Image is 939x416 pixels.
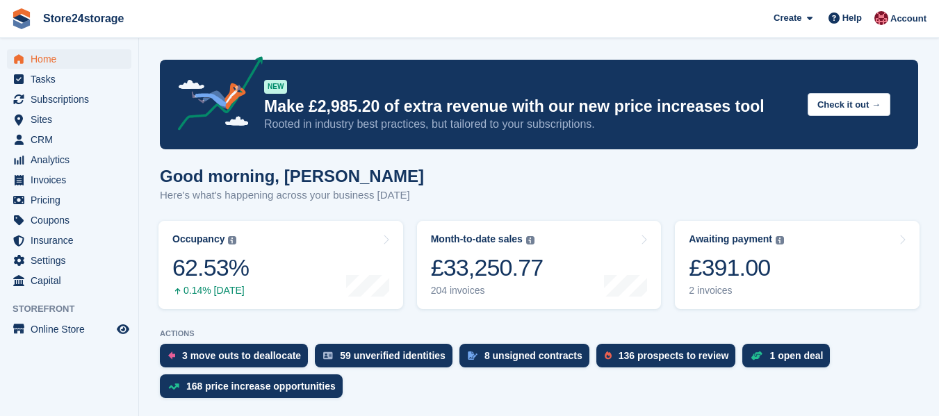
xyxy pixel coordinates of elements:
a: 8 unsigned contracts [459,344,596,374]
div: NEW [264,80,287,94]
span: Insurance [31,231,114,250]
img: verify_identity-adf6edd0f0f0b5bbfe63781bf79b02c33cf7c696d77639b501bdc392416b5a36.svg [323,351,333,360]
p: Rooted in industry best practices, but tailored to your subscriptions. [264,117,797,132]
img: icon-info-grey-7440780725fd019a000dd9b08b2336e03edf1995a4989e88bcd33f0948082b44.svg [526,236,534,244]
span: Invoices [31,170,114,190]
span: Analytics [31,150,114,169]
h1: Good morning, [PERSON_NAME] [160,167,424,185]
span: CRM [31,130,114,149]
div: Occupancy [172,233,224,245]
img: deal-1b604bf984904fb50ccaf53a9ad4b4a5d6e5aea283cecdc64d6e3604feb123c2.svg [751,351,762,360]
div: 8 unsigned contracts [484,350,582,361]
span: Account [890,12,926,26]
img: prospect-51fa495bee0391a8d652442698ab0144808aea92771e9ea1ae160a38d050c398.svg [605,351,612,360]
img: move_outs_to_deallocate_icon-f764333ba52eb49d3ac5e1228854f67142a1ed5810a6f6cc68b1a99e826820c5.svg [168,351,175,360]
div: 59 unverified identities [340,350,446,361]
a: menu [7,210,131,230]
div: 136 prospects to review [619,350,729,361]
a: menu [7,49,131,69]
a: 59 unverified identities [315,344,459,374]
p: Make £2,985.20 of extra revenue with our new price increases tool [264,97,797,117]
a: menu [7,69,131,89]
a: menu [7,190,131,210]
a: menu [7,319,131,339]
div: 168 price increase opportunities [186,381,336,392]
a: menu [7,150,131,169]
span: Sites [31,110,114,129]
img: price-adjustments-announcement-icon-8257ccfd72463d97f412b2fc003d46551f7dbcb40ab6d574587a9cd5c0d94... [166,56,263,135]
img: contract_signature_icon-13c848040528278c33f63329250d36e43548de30e8caae1d1a13099fd9432cc5.svg [468,351,477,360]
img: icon-info-grey-7440780725fd019a000dd9b08b2336e03edf1995a4989e88bcd33f0948082b44.svg [776,236,784,244]
span: Online Store [31,319,114,339]
a: menu [7,251,131,270]
div: £33,250.77 [431,253,544,282]
a: Preview store [115,321,131,338]
span: Tasks [31,69,114,89]
div: £391.00 [689,253,784,282]
span: Capital [31,271,114,290]
a: Occupancy 62.53% 0.14% [DATE] [158,221,403,309]
img: Mandy Huges [874,11,888,25]
a: 168 price increase opportunities [160,374,350,405]
a: 1 open deal [742,344,837,374]
div: Month-to-date sales [431,233,523,245]
a: menu [7,130,131,149]
div: 204 invoices [431,285,544,297]
div: 0.14% [DATE] [172,285,249,297]
div: 62.53% [172,253,249,282]
a: 3 move outs to deallocate [160,344,315,374]
span: Home [31,49,114,69]
span: Settings [31,251,114,270]
span: Pricing [31,190,114,210]
a: 136 prospects to review [596,344,743,374]
span: Storefront [13,302,138,316]
div: 1 open deal [769,350,823,361]
img: price_increase_opportunities-93ffe204e8149a01c8c9dc8f82e8f89637d9d84a8eef4429ea346261dce0b2c0.svg [168,383,179,390]
a: Store24storage [38,7,130,30]
div: 2 invoices [689,285,784,297]
a: Awaiting payment £391.00 2 invoices [675,221,920,309]
span: Coupons [31,210,114,230]
div: Awaiting payment [689,233,772,245]
a: menu [7,271,131,290]
span: Help [842,11,862,25]
p: Here's what's happening across your business [DATE] [160,188,424,203]
a: menu [7,110,131,129]
a: menu [7,170,131,190]
div: 3 move outs to deallocate [182,350,301,361]
a: Month-to-date sales £33,250.77 204 invoices [417,221,662,309]
img: stora-icon-8386f47178a22dfd0bd8f6a31ec36ba5ce8667c1dd55bd0f319d3a0aa187defe.svg [11,8,32,29]
span: Create [774,11,801,25]
a: menu [7,90,131,109]
span: Subscriptions [31,90,114,109]
img: icon-info-grey-7440780725fd019a000dd9b08b2336e03edf1995a4989e88bcd33f0948082b44.svg [228,236,236,244]
button: Check it out → [808,93,890,116]
a: menu [7,231,131,250]
p: ACTIONS [160,329,918,338]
